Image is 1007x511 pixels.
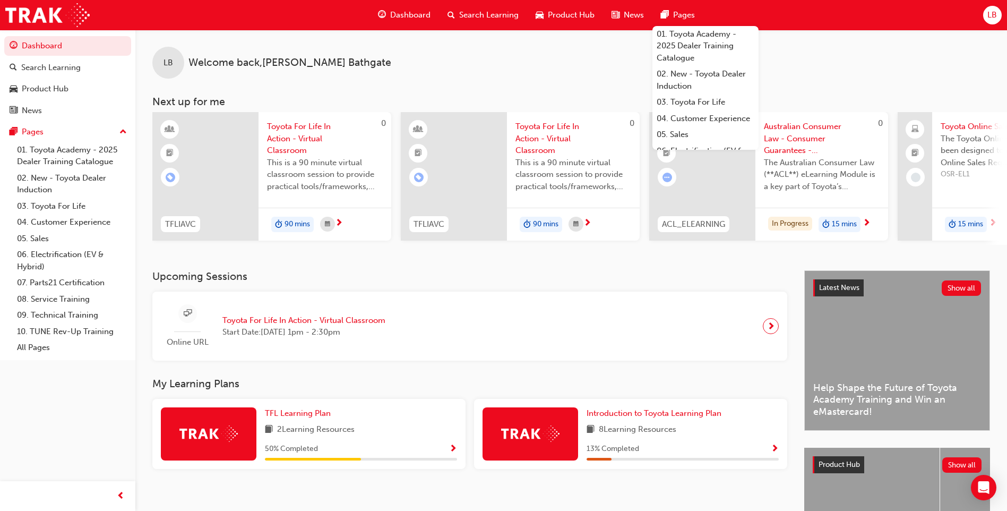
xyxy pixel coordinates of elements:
[459,9,519,21] span: Search Learning
[22,105,42,117] div: News
[661,8,669,22] span: pages-icon
[13,231,131,247] a: 05. Sales
[10,41,18,51] span: guage-icon
[165,218,196,231] span: TFLIAVC
[415,123,422,137] span: learningResourceType_INSTRUCTOR_LED-icon
[573,218,579,231] span: calendar-icon
[22,126,44,138] div: Pages
[22,83,68,95] div: Product Hub
[819,283,859,292] span: Latest News
[152,112,391,241] a: 0TFLIAVCToyota For Life In Action - Virtual ClassroomThis is a 90 minute virtual classroom sessio...
[942,280,982,296] button: Show all
[265,423,273,437] span: book-icon
[265,443,318,455] span: 50 % Completed
[587,443,639,455] span: 13 % Completed
[989,219,997,228] span: next-icon
[832,218,857,231] span: 15 mins
[4,34,131,122] button: DashboardSearch LearningProduct HubNews
[449,442,457,456] button: Show Progress
[21,62,81,74] div: Search Learning
[662,218,725,231] span: ACL_ELEARNING
[179,425,238,442] img: Trak
[673,9,695,21] span: Pages
[4,36,131,56] a: Dashboard
[971,475,996,500] div: Open Intercom Messenger
[515,157,631,193] span: This is a 90 minute virtual classroom session to provide practical tools/frameworks, behaviours a...
[652,110,759,127] a: 04. Customer Experience
[771,442,779,456] button: Show Progress
[599,423,676,437] span: 8 Learning Resources
[911,173,920,182] span: learningRecordVerb_NONE-icon
[652,4,703,26] a: pages-iconPages
[265,407,335,420] a: TFL Learning Plan
[652,143,759,171] a: 06. Electrification (EV & Hybrid)
[267,157,383,193] span: This is a 90 minute virtual classroom session to provide practical tools/frameworks, behaviours a...
[652,26,759,66] a: 01. Toyota Academy - 2025 Dealer Training Catalogue
[135,96,1007,108] h3: Next up for me
[603,4,652,26] a: news-iconNews
[813,382,981,418] span: Help Shape the Future of Toyota Academy Training and Win an eMastercard!
[13,339,131,356] a: All Pages
[401,112,640,241] a: 0TFLIAVCToyota For Life In Action - Virtual ClassroomThis is a 90 minute virtual classroom sessio...
[381,118,386,128] span: 0
[152,270,787,283] h3: Upcoming Sessions
[652,126,759,143] a: 05. Sales
[983,6,1002,24] button: LB
[652,94,759,110] a: 03. Toyota For Life
[536,8,544,22] span: car-icon
[813,456,982,473] a: Product HubShow all
[768,217,812,231] div: In Progress
[13,170,131,198] a: 02. New - Toyota Dealer Induction
[4,122,131,142] button: Pages
[447,8,455,22] span: search-icon
[166,173,175,182] span: learningRecordVerb_ENROLL-icon
[527,4,603,26] a: car-iconProduct Hub
[188,57,391,69] span: Welcome back , [PERSON_NAME] Bathgate
[119,125,127,139] span: up-icon
[449,445,457,454] span: Show Progress
[523,218,531,232] span: duration-icon
[624,9,644,21] span: News
[863,219,871,228] span: next-icon
[911,123,919,137] span: laptop-icon
[813,279,981,296] a: Latest NewsShow all
[515,121,631,157] span: Toyota For Life In Action - Virtual Classroom
[369,4,439,26] a: guage-iconDashboard
[414,218,444,231] span: TFLIAVC
[117,490,125,503] span: prev-icon
[184,307,192,320] span: sessionType_ONLINE_URL-icon
[662,173,672,182] span: learningRecordVerb_ATTEMPT-icon
[390,9,431,21] span: Dashboard
[804,270,990,431] a: Latest NewsShow allHelp Shape the Future of Toyota Academy Training and Win an eMastercard!
[987,9,997,21] span: LB
[587,408,721,418] span: Introduction to Toyota Learning Plan
[161,336,214,348] span: Online URL
[819,460,860,469] span: Product Hub
[222,326,385,338] span: Start Date: [DATE] 1pm - 2:30pm
[5,3,90,27] img: Trak
[583,219,591,228] span: next-icon
[4,79,131,99] a: Product Hub
[958,218,983,231] span: 15 mins
[911,147,919,160] span: booktick-icon
[415,147,422,160] span: booktick-icon
[649,112,888,241] a: 0ACL_ELEARNINGAustralian Consumer Law - Consumer Guarantees - eLearning moduleThe Australian Cons...
[13,142,131,170] a: 01. Toyota Academy - 2025 Dealer Training Catalogue
[439,4,527,26] a: search-iconSearch Learning
[161,300,779,353] a: Online URLToyota For Life In Action - Virtual ClassroomStart Date:[DATE] 1pm - 2:30pm
[10,127,18,137] span: pages-icon
[13,307,131,323] a: 09. Technical Training
[13,246,131,275] a: 06. Electrification (EV & Hybrid)
[767,319,775,334] span: next-icon
[652,66,759,94] a: 02. New - Toyota Dealer Induction
[13,291,131,308] a: 08. Service Training
[325,218,330,231] span: calendar-icon
[275,218,282,232] span: duration-icon
[163,57,173,69] span: LB
[587,407,726,420] a: Introduction to Toyota Learning Plan
[13,275,131,291] a: 07. Parts21 Certification
[414,173,424,182] span: learningRecordVerb_ENROLL-icon
[285,218,310,231] span: 90 mins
